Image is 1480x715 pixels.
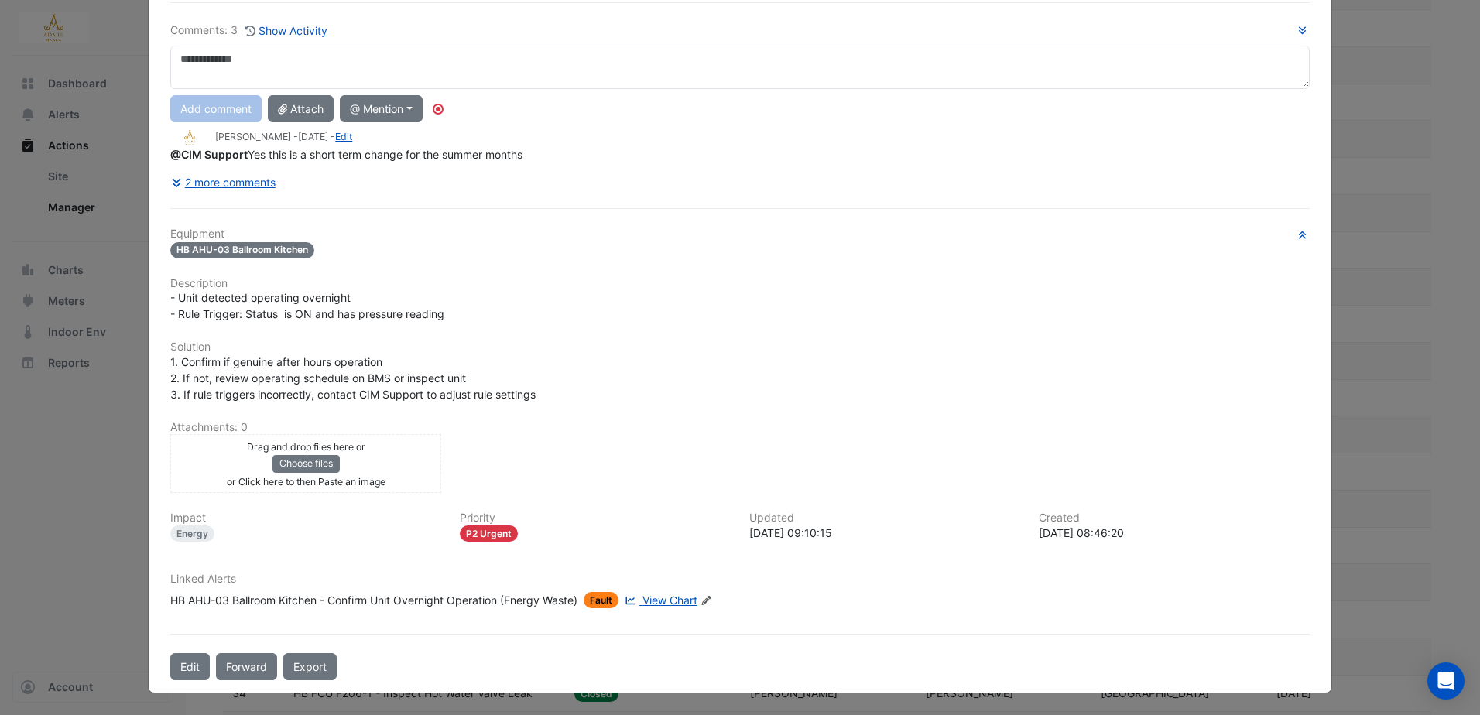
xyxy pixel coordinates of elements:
[215,130,352,144] small: [PERSON_NAME] - -
[170,511,441,525] h6: Impact
[170,22,328,39] div: Comments: 3
[1039,511,1310,525] h6: Created
[268,95,334,122] button: Attach
[460,525,518,542] div: P2 Urgent
[170,355,536,401] span: 1. Confirm if genuine after hours operation 2. If not, review operating schedule on BMS or inspec...
[170,592,577,608] div: HB AHU-03 Ballroom Kitchen - Confirm Unit Overnight Operation (Energy Waste)
[340,95,423,122] button: @ Mention
[170,277,1310,290] h6: Description
[247,441,365,453] small: Drag and drop files here or
[170,653,210,680] button: Edit
[298,131,328,142] span: 2025-07-03 16:21:26
[170,148,248,161] span: support@cim.io [CIM]
[272,455,340,472] button: Choose files
[431,102,445,116] div: Tooltip anchor
[283,653,337,680] a: Export
[227,476,385,487] small: or Click here to then Paste an image
[170,129,209,146] img: Adare Manor
[170,148,522,161] span: Yes this is a short term change for the summer months
[749,525,1020,541] div: [DATE] 09:10:15
[170,421,1310,434] h6: Attachments: 0
[244,22,328,39] button: Show Activity
[460,511,731,525] h6: Priority
[642,594,697,607] span: View Chart
[170,525,214,542] div: Energy
[170,169,276,196] button: 2 more comments
[335,131,352,142] a: Edit
[170,227,1310,241] h6: Equipment
[170,340,1310,354] h6: Solution
[701,595,712,607] fa-icon: Edit Linked Alerts
[584,592,618,608] span: Fault
[170,291,444,320] span: - Unit detected operating overnight - Rule Trigger: Status is ON and has pressure reading
[622,592,697,608] a: View Chart
[170,242,314,258] span: HB AHU-03 Ballroom Kitchen
[1427,662,1465,700] div: Open Intercom Messenger
[1039,525,1310,541] div: [DATE] 08:46:20
[170,573,1310,586] h6: Linked Alerts
[749,511,1020,525] h6: Updated
[216,653,277,680] button: Forward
